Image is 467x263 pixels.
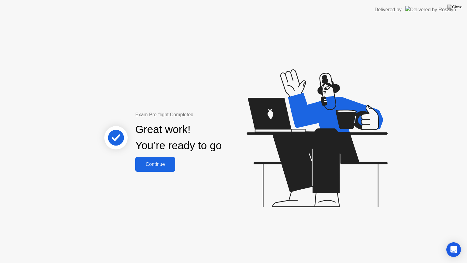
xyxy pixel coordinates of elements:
[135,157,175,172] button: Continue
[137,162,173,167] div: Continue
[135,121,222,154] div: Great work! You’re ready to go
[446,242,461,257] div: Open Intercom Messenger
[405,6,456,13] img: Delivered by Rosalyn
[447,5,462,9] img: Close
[135,111,261,118] div: Exam Pre-flight Completed
[375,6,402,13] div: Delivered by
